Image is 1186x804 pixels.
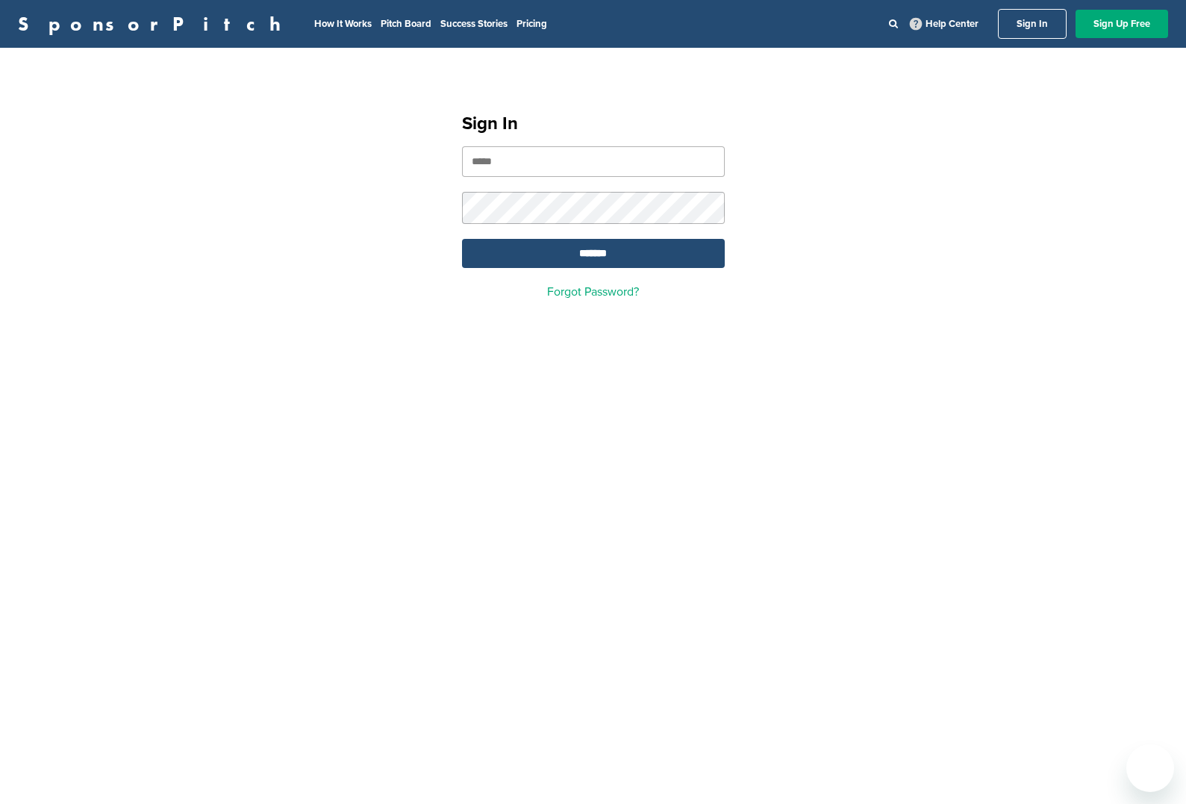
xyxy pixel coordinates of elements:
[907,15,981,33] a: Help Center
[1076,10,1168,38] a: Sign Up Free
[998,9,1067,39] a: Sign In
[1126,744,1174,792] iframe: Button to launch messaging window
[462,110,725,137] h1: Sign In
[547,284,639,299] a: Forgot Password?
[314,18,372,30] a: How It Works
[440,18,508,30] a: Success Stories
[18,14,290,34] a: SponsorPitch
[381,18,431,30] a: Pitch Board
[516,18,547,30] a: Pricing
